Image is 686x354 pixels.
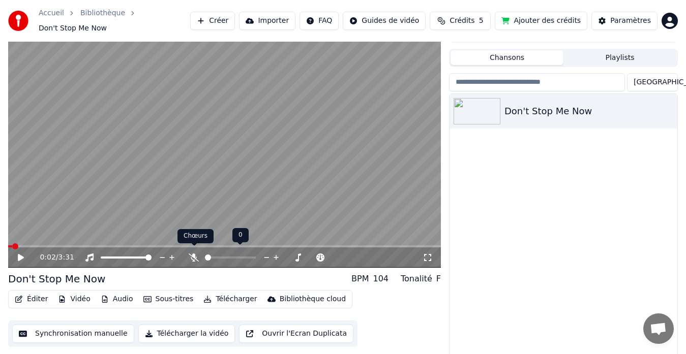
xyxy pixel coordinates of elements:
[450,16,474,26] span: Crédits
[343,12,426,30] button: Guides de vidéo
[8,272,105,286] div: Don't Stop Me Now
[39,8,64,18] a: Accueil
[430,12,491,30] button: Crédits5
[58,252,74,263] span: 3:31
[8,11,28,31] img: youka
[280,294,346,304] div: Bibliothèque cloud
[40,252,64,263] div: /
[177,229,214,243] div: Chœurs
[54,292,94,306] button: Vidéo
[373,273,389,285] div: 104
[436,273,441,285] div: F
[138,325,235,343] button: Télécharger la vidéo
[40,252,55,263] span: 0:02
[591,12,658,30] button: Paramètres
[39,8,190,34] nav: breadcrumb
[479,16,484,26] span: 5
[351,273,369,285] div: BPM
[451,50,563,65] button: Chansons
[190,12,235,30] button: Créer
[199,292,261,306] button: Télécharger
[239,325,353,343] button: Ouvrir l'Ecran Duplicata
[12,325,134,343] button: Synchronisation manuelle
[80,8,125,18] a: Bibliothèque
[232,228,249,242] div: 0
[504,104,673,118] div: Don't Stop Me Now
[139,292,198,306] button: Sous-titres
[97,292,137,306] button: Audio
[610,16,651,26] div: Paramètres
[563,50,676,65] button: Playlists
[39,23,107,34] span: Don't Stop Me Now
[239,12,295,30] button: Importer
[11,292,52,306] button: Éditer
[401,273,432,285] div: Tonalité
[643,313,674,344] a: Ouvrir le chat
[495,12,587,30] button: Ajouter des crédits
[300,12,339,30] button: FAQ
